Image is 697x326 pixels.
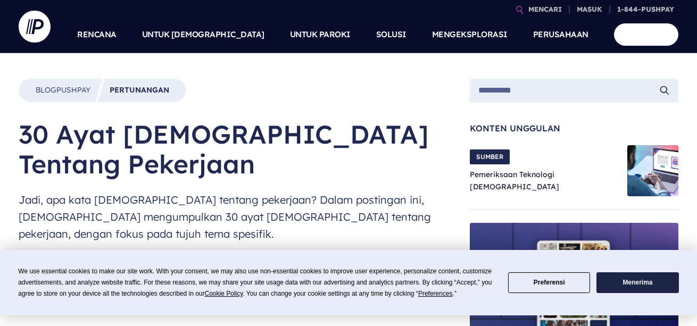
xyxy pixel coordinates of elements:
img: Gambar Pahlawan Blog Pemeriksaan Teknologi Gereja [627,145,678,196]
font: RENCANA [77,29,117,39]
font: Pushpay [56,85,90,95]
font: Konten Unggulan [470,123,560,133]
a: UNTUK [DEMOGRAPHIC_DATA] [142,16,264,53]
font: Preferensi [534,279,565,286]
font: Pertunangan [110,85,169,95]
font: PERUSAHAAN [533,29,588,39]
div: We use essential cookies to make our site work. With your consent, we may also use non-essential ... [18,266,495,299]
a: PERUSAHAAN [533,16,588,53]
button: Preferensi [508,272,590,293]
a: MENGEKSPLORASI [432,16,508,53]
font: UNTUK PAROKI [290,29,351,39]
font: MENCARI [528,5,562,13]
font: 30 Ayat [DEMOGRAPHIC_DATA] Tentang Pekerjaan [19,118,429,180]
font: Jadi, apa kata [DEMOGRAPHIC_DATA] tentang pekerjaan? Dalam postingan ini, [DEMOGRAPHIC_DATA] meng... [19,193,431,240]
a: UNTUK PAROKI [290,16,351,53]
font: MASUK [577,5,602,13]
font: 1-844-PUSHPAY [617,5,674,13]
button: Menerima [596,272,678,293]
font: MEMULAI [627,29,666,39]
span: Cookie Policy [205,290,243,297]
a: MEMULAI [614,23,679,45]
span: Preferences [418,290,453,297]
font: UNTUK [DEMOGRAPHIC_DATA] [142,29,264,39]
a: Pemeriksaan Teknologi [DEMOGRAPHIC_DATA] [470,170,559,191]
font: Menerima [623,279,653,286]
font: Blog [36,85,56,95]
font: MENGEKSPLORASI [432,29,508,39]
a: Pertunangan [110,85,169,96]
a: BlogPushpay [36,85,90,96]
font: SOLUSI [376,29,406,39]
a: SOLUSI [376,16,406,53]
font: SUMBER [476,153,503,161]
a: RENCANA [77,16,117,53]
